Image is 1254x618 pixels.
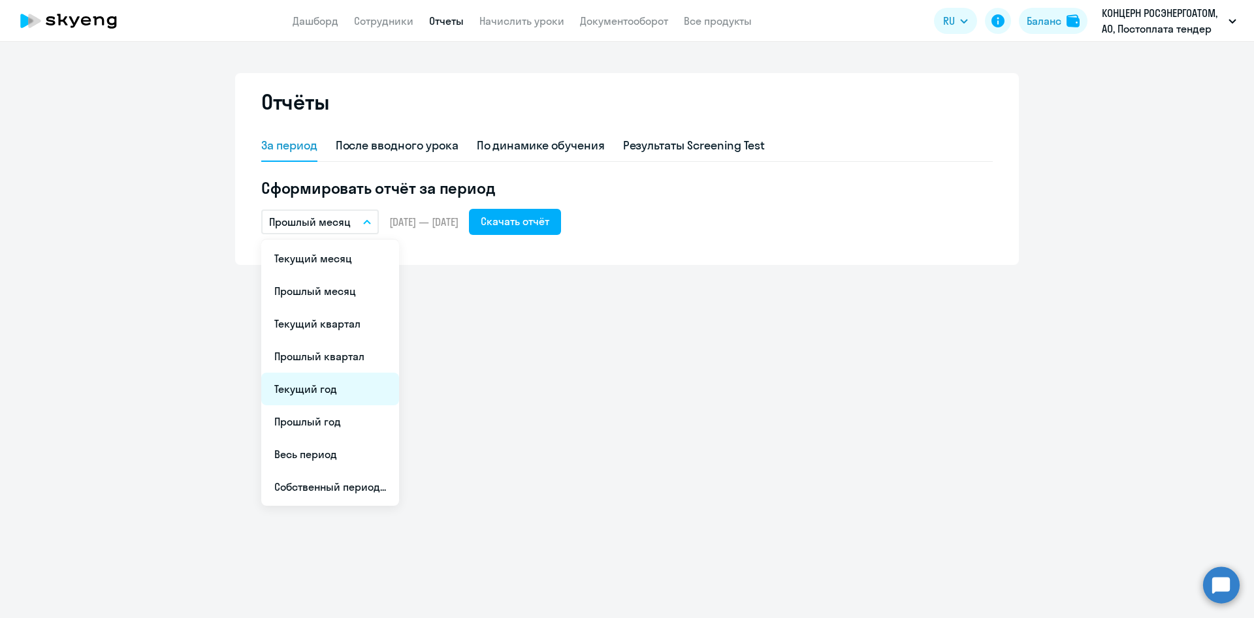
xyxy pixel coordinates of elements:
[684,14,752,27] a: Все продукты
[261,89,329,115] h2: Отчёты
[1102,5,1223,37] p: КОНЦЕРН РОСЭНЕРГОАТОМ, АО, Постоплата тендер 2023
[1095,5,1243,37] button: КОНЦЕРН РОСЭНЕРГОАТОМ, АО, Постоплата тендер 2023
[943,13,955,29] span: RU
[1067,14,1080,27] img: balance
[354,14,413,27] a: Сотрудники
[1019,8,1087,34] button: Балансbalance
[261,239,399,506] ul: RU
[623,137,765,154] div: Результаты Screening Test
[269,214,351,230] p: Прошлый месяц
[389,215,458,229] span: [DATE] — [DATE]
[479,14,564,27] a: Начислить уроки
[261,178,993,198] h5: Сформировать отчёт за период
[934,8,977,34] button: RU
[481,213,549,229] div: Скачать отчёт
[261,137,317,154] div: За период
[1027,13,1061,29] div: Баланс
[261,209,379,234] button: Прошлый месяц
[336,137,458,154] div: После вводного урока
[293,14,338,27] a: Дашборд
[477,137,605,154] div: По динамике обучения
[429,14,464,27] a: Отчеты
[580,14,668,27] a: Документооборот
[469,209,561,235] button: Скачать отчёт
